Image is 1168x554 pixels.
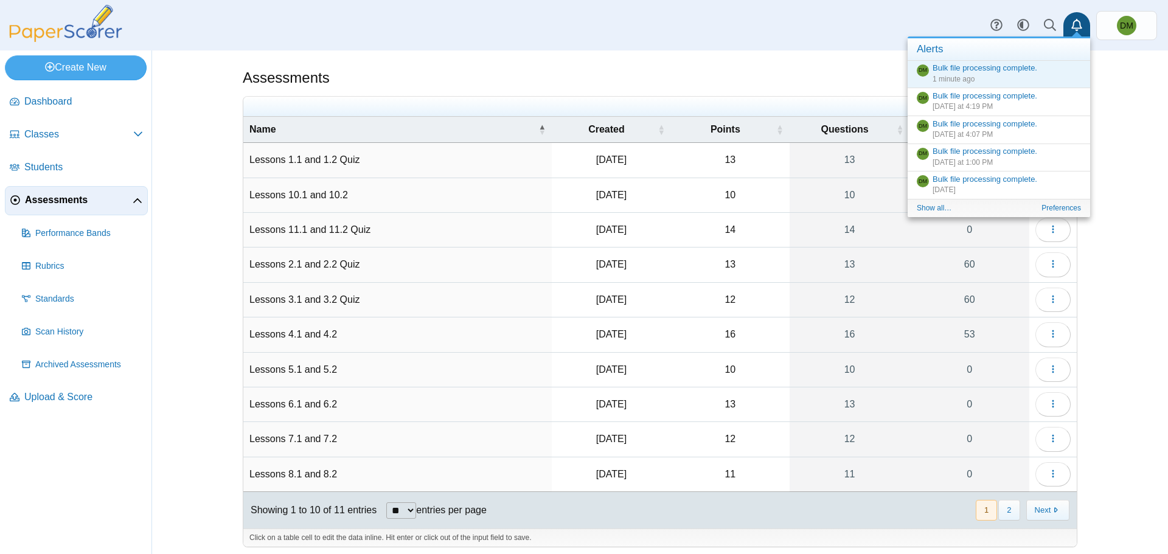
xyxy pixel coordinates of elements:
span: Created : Activate to sort [658,123,665,136]
a: 11 [790,457,910,491]
label: entries per page [416,505,487,515]
a: 13 [790,248,910,282]
h1: Assessments [243,68,330,88]
time: Aug 25, 2025 at 11:47 AM [596,469,627,479]
span: Domenic Mariani [1120,21,1133,30]
a: 16 [790,317,910,351]
time: Sep 25, 2025 at 4:19 PM [933,102,993,111]
a: Domenic Mariani [917,175,929,187]
span: Questions : Activate to sort [896,123,903,136]
a: Scan History [17,317,148,347]
span: Scan History [35,326,143,338]
div: Showing 1 to 10 of 11 entries [243,492,377,528]
span: Standards [35,293,143,305]
a: 0 [909,422,1029,456]
span: Classes [24,128,133,141]
a: 0 [909,387,1029,421]
td: Lessons 4.1 and 4.2 [243,317,552,352]
a: Bulk file processing complete. [933,63,1037,72]
a: Bulk file processing complete. [933,119,1037,128]
img: PaperScorer [5,5,127,42]
a: PaperScorer [5,33,127,44]
span: Assessments [25,193,133,207]
span: Domenic Mariani [919,151,927,156]
time: Sep 18, 2025 at 4:06 PM [933,185,956,194]
time: Aug 25, 2025 at 11:44 AM [596,434,627,444]
a: 14 [790,213,910,247]
a: Bulk file processing complete. [933,147,1037,156]
td: 12 [671,422,790,457]
a: Archived Assessments [17,350,148,379]
span: Points : Activate to sort [776,123,784,136]
a: 60 [909,248,1029,282]
a: Assessments [5,186,148,215]
a: Bulk file processing complete. [933,91,1037,100]
div: Click on a table cell to edit the data inline. Hit enter or click out of the input field to save. [243,528,1077,547]
span: Students [24,161,143,174]
td: Lessons 5.1 and 5.2 [243,353,552,387]
a: Dashboard [5,88,148,117]
a: 0 [909,457,1029,491]
h3: Alerts [908,38,1090,61]
a: Alerts [1063,12,1090,39]
td: Lessons 3.1 and 3.2 Quiz [243,283,552,317]
a: Domenic Mariani [917,148,929,160]
a: Domenic Mariani [1096,11,1157,40]
span: Rubrics [35,260,143,272]
td: Lessons 10.1 and 10.2 [243,178,552,213]
a: Standards [17,285,148,314]
a: 0 [909,353,1029,387]
td: 13 [671,387,790,422]
a: 0 [909,213,1029,247]
a: Create New [5,55,147,80]
a: 13 [790,143,910,177]
span: Domenic Mariani [919,123,927,129]
span: Points [677,123,774,136]
a: 53 [909,317,1029,351]
time: Aug 25, 2025 at 11:55 AM [596,224,627,235]
span: Name : Activate to invert sorting [538,123,546,136]
button: 1 [976,500,997,520]
td: 10 [671,178,790,213]
span: Upload & Score [24,390,143,404]
td: 12 [671,283,790,317]
span: Performance Bands [35,227,143,240]
a: Rubrics [17,252,148,281]
span: Domenic Mariani [919,179,927,184]
span: Domenic Mariani [1117,16,1136,35]
time: Sep 25, 2025 at 4:07 PM [933,130,993,139]
a: Show all… [917,204,951,212]
a: Domenic Mariani [917,120,929,132]
span: Created [558,123,655,136]
a: Domenic Mariani [917,64,929,77]
td: Lessons 7.1 and 7.2 [243,422,552,457]
td: 13 [671,248,790,282]
span: Domenic Mariani [919,68,927,73]
time: Aug 25, 2025 at 11:52 AM [596,190,627,200]
td: 13 [671,143,790,178]
td: Lessons 11.1 and 11.2 Quiz [243,213,552,248]
a: Students [5,153,148,182]
span: Name [249,123,536,136]
a: 12 [790,422,910,456]
time: Sep 26, 2025 at 4:37 PM [933,75,975,83]
button: 2 [998,500,1020,520]
button: Next [1026,500,1069,520]
span: Questions [796,123,894,136]
time: Aug 25, 2025 at 11:32 AM [596,294,627,305]
a: Upload & Score [5,383,148,412]
span: Archived Assessments [35,359,143,371]
a: 10 [790,178,910,212]
td: 14 [671,213,790,248]
td: 16 [671,317,790,352]
a: 13 [790,387,910,421]
td: 11 [671,457,790,492]
time: Jul 29, 2025 at 3:31 PM [596,154,627,165]
td: 10 [671,353,790,387]
time: Aug 25, 2025 at 11:36 AM [596,329,627,339]
span: Domenic Mariani [919,95,927,101]
a: Domenic Mariani [917,92,929,104]
time: Aug 25, 2025 at 11:42 AM [596,399,627,409]
nav: pagination [975,500,1069,520]
span: Dashboard [24,95,143,108]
